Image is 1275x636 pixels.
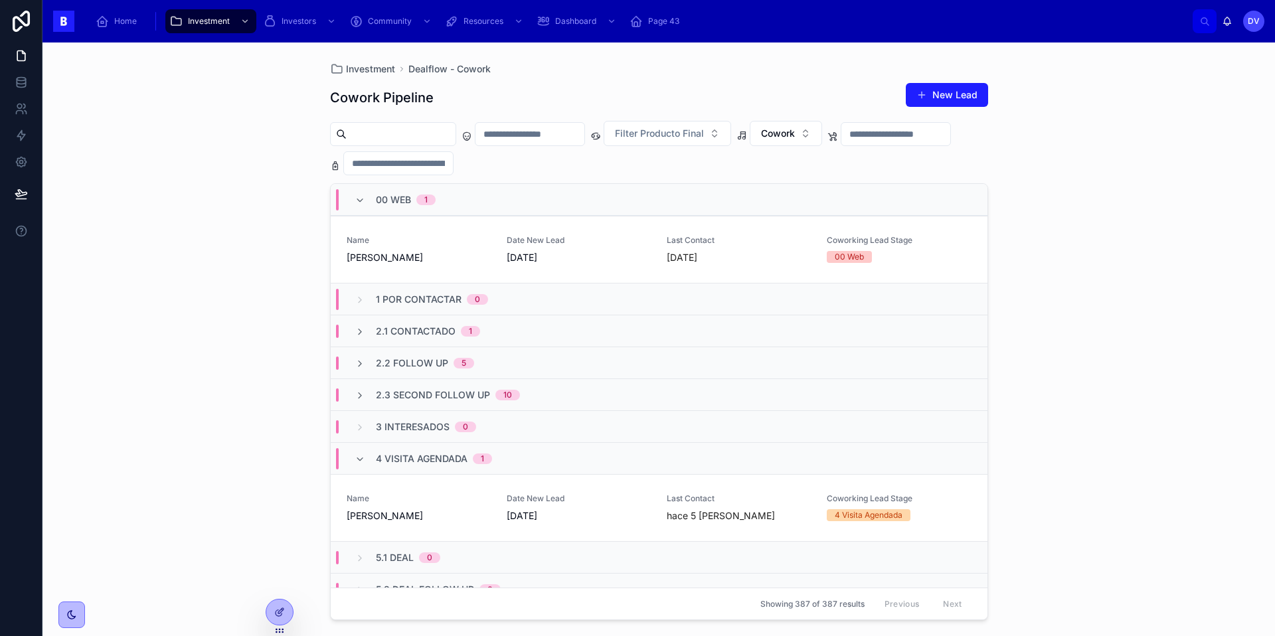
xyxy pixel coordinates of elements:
[408,62,491,76] a: Dealflow - Cowork
[347,493,491,504] span: Name
[330,88,434,107] h1: Cowork Pipeline
[503,390,512,400] div: 10
[165,9,256,33] a: Investment
[667,509,775,522] p: hace 5 [PERSON_NAME]
[441,9,530,33] a: Resources
[667,251,697,264] p: [DATE]
[331,474,987,541] a: Name[PERSON_NAME]Date New Lead[DATE]Last Contacthace 5 [PERSON_NAME]Coworking Lead Stage4 Visita ...
[347,509,491,522] span: [PERSON_NAME]
[464,16,503,27] span: Resources
[376,420,450,434] span: 3 Interesados
[259,9,343,33] a: Investors
[667,235,811,246] span: Last Contact
[376,583,474,596] span: 5.2 Deal Follow Up
[330,62,395,76] a: Investment
[827,235,971,246] span: Coworking Lead Stage
[555,16,596,27] span: Dashboard
[750,121,822,146] button: Select Button
[906,83,988,107] button: New Lead
[376,357,448,370] span: 2.2 Follow Up
[376,293,462,306] span: 1 Por Contactar
[85,7,1193,36] div: scrollable content
[331,216,987,283] a: Name[PERSON_NAME]Date New Lead[DATE]Last Contact[DATE]Coworking Lead Stage00 Web
[827,493,971,504] span: Coworking Lead Stage
[114,16,137,27] span: Home
[53,11,74,32] img: App logo
[376,452,467,465] span: 4 Visita Agendada
[507,235,651,246] span: Date New Lead
[475,294,480,305] div: 0
[92,9,146,33] a: Home
[615,127,704,140] span: Filter Producto Final
[481,453,484,464] div: 1
[346,62,395,76] span: Investment
[835,251,864,263] div: 00 Web
[427,552,432,563] div: 0
[604,121,731,146] button: Select Button
[282,16,316,27] span: Investors
[507,509,651,522] span: [DATE]
[487,584,493,595] div: 0
[376,325,456,338] span: 2.1 Contactado
[347,235,491,246] span: Name
[376,551,414,564] span: 5.1 Deal
[376,388,490,402] span: 2.3 Second Follow Up
[626,9,689,33] a: Page 43
[760,599,865,609] span: Showing 387 of 387 results
[507,251,651,264] span: [DATE]
[507,493,651,504] span: Date New Lead
[463,422,468,432] div: 0
[667,493,811,504] span: Last Contact
[368,16,412,27] span: Community
[648,16,679,27] span: Page 43
[424,195,428,205] div: 1
[345,9,438,33] a: Community
[761,127,795,140] span: Cowork
[533,9,623,33] a: Dashboard
[835,509,902,521] div: 4 Visita Agendada
[376,193,411,206] span: 00 Web
[188,16,230,27] span: Investment
[347,251,491,264] span: [PERSON_NAME]
[462,358,466,368] div: 5
[469,326,472,337] div: 1
[1248,16,1260,27] span: DV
